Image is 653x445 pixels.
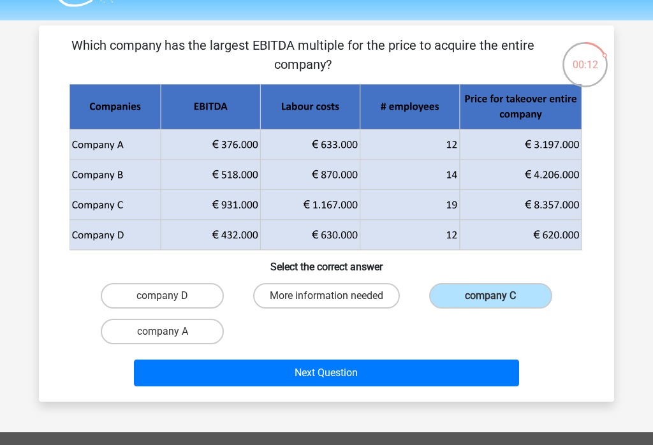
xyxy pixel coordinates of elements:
div: 00:12 [561,41,609,73]
label: company C [429,283,552,309]
label: company D [101,283,224,309]
label: company A [101,319,224,344]
button: Next Question [134,360,520,386]
p: Which company has the largest EBITDA multiple for the price to acquire the entire company? [59,36,546,74]
label: More information needed [253,283,400,309]
h6: Select the correct answer [59,251,594,273]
